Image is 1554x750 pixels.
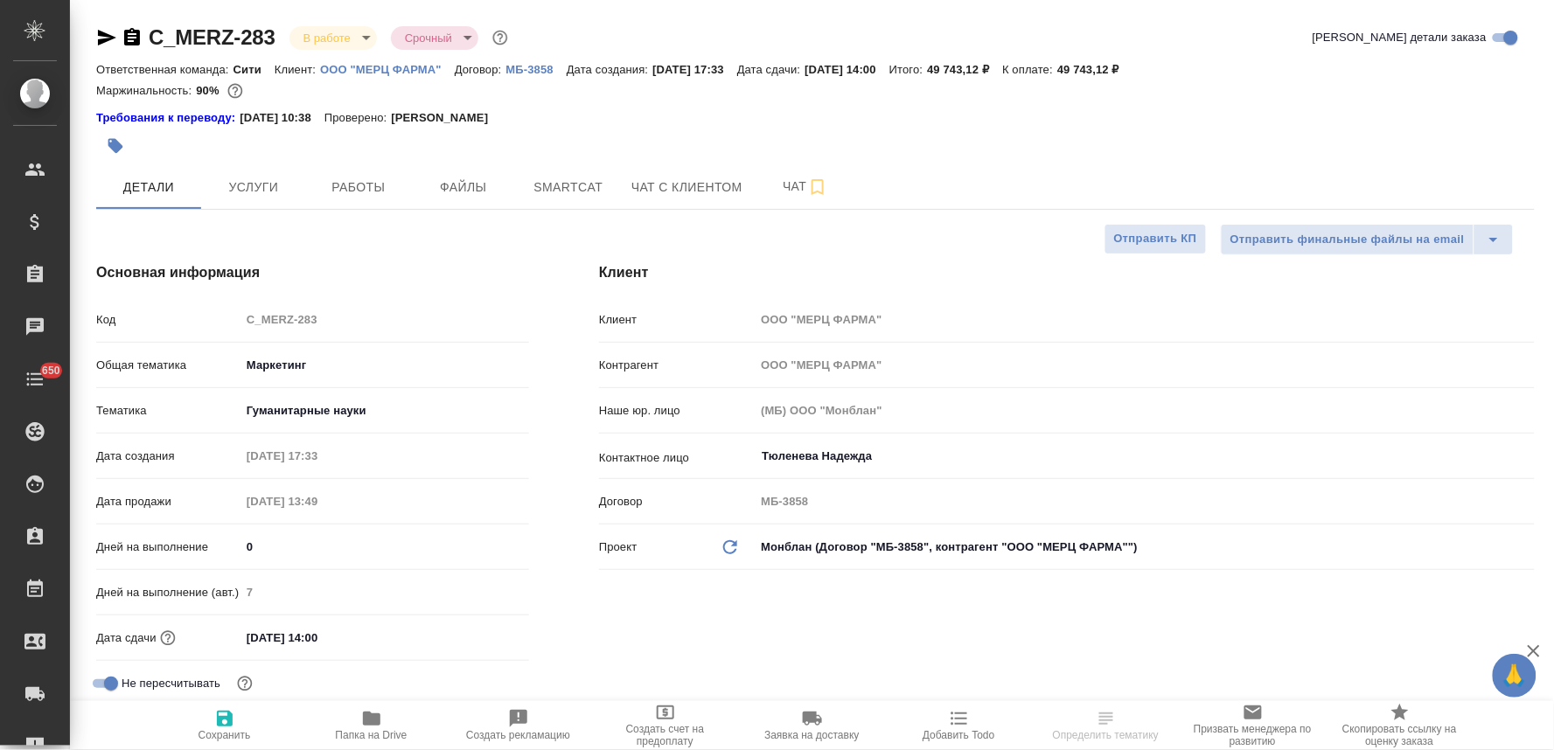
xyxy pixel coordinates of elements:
[755,532,1535,562] div: Монблан (Договор "МБ-3858", контрагент "ООО "МЕРЦ ФАРМА"")
[233,672,256,695] button: Включи, если не хочешь, чтобы указанная дата сдачи изменилась после переставления заказа в 'Подтв...
[240,580,529,605] input: Пустое поле
[1221,224,1474,255] button: Отправить финальные файлы на email
[526,177,610,198] span: Smartcat
[927,63,1002,76] p: 49 743,12 ₽
[755,352,1535,378] input: Пустое поле
[240,534,529,559] input: ✎ Введи что-нибудь
[96,63,233,76] p: Ответственная команда:
[1033,701,1180,750] button: Определить тематику
[599,262,1535,283] h4: Клиент
[96,629,157,647] p: Дата сдачи
[592,701,739,750] button: Создать счет на предоплату
[755,489,1535,514] input: Пустое поле
[320,63,455,76] p: ООО "МЕРЦ ФАРМА"
[96,109,240,127] div: Нажми, чтобы открыть папку с инструкцией
[233,63,275,76] p: Сити
[599,538,638,556] p: Проект
[96,311,240,329] p: Код
[240,396,529,426] div: Гуманитарные науки
[298,701,445,750] button: Папка на Drive
[506,61,567,76] a: МБ-3858
[1327,701,1474,750] button: Скопировать ссылку на оценку заказа
[240,307,529,332] input: Пустое поле
[923,729,994,741] span: Добавить Todo
[151,701,298,750] button: Сохранить
[599,493,755,510] p: Договор
[224,80,247,102] button: 4040.40 RUB;
[599,449,755,467] p: Контактное лицо
[122,675,220,692] span: Не пересчитывать
[422,177,505,198] span: Файлы
[96,357,240,374] p: Общая тематика
[1057,63,1132,76] p: 49 743,12 ₽
[755,398,1535,423] input: Пустое поле
[240,489,394,514] input: Пустое поле
[96,538,240,556] p: Дней на выполнение
[391,109,501,127] p: [PERSON_NAME]
[298,31,356,45] button: В работе
[755,307,1535,332] input: Пустое поле
[107,177,191,198] span: Детали
[1493,654,1537,698] button: 🙏
[240,443,394,469] input: Пустое поле
[764,729,859,741] span: Заявка на доставку
[96,402,240,420] p: Тематика
[275,63,320,76] p: Клиент:
[567,63,652,76] p: Дата создания:
[122,27,143,48] button: Скопировать ссылку
[1190,723,1316,747] span: Призвать менеджера по развитию
[199,729,251,741] span: Сохранить
[506,63,567,76] p: МБ-3858
[1114,229,1197,249] span: Отправить КП
[96,127,135,165] button: Добавить тэг
[763,176,847,198] span: Чат
[320,61,455,76] a: ООО "МЕРЦ ФАРМА"
[739,701,886,750] button: Заявка на доставку
[96,109,240,127] a: Требования к переводу:
[240,351,529,380] div: Маркетинг
[807,177,828,198] svg: Подписаться
[240,625,394,650] input: ✎ Введи что-нибудь
[1053,729,1159,741] span: Определить тематику
[1002,63,1057,76] p: К оплате:
[652,63,737,76] p: [DATE] 17:33
[603,723,728,747] span: Создать счет на предоплату
[455,63,506,76] p: Договор:
[149,25,275,49] a: C_MERZ-283
[96,84,196,97] p: Маржинальность:
[317,177,401,198] span: Работы
[489,26,512,49] button: Доп статусы указывают на важность/срочность заказа
[1313,29,1487,46] span: [PERSON_NAME] детали заказа
[1337,723,1463,747] span: Скопировать ссылку на оценку заказа
[400,31,457,45] button: Срочный
[157,627,179,649] button: Если добавить услуги и заполнить их объемом, то дата рассчитается автоматически
[96,27,117,48] button: Скопировать ссылку для ЯМессенджера
[466,729,570,741] span: Создать рекламацию
[324,109,392,127] p: Проверено:
[599,311,755,329] p: Клиент
[391,26,478,50] div: В работе
[805,63,889,76] p: [DATE] 14:00
[889,63,927,76] p: Итого:
[445,701,592,750] button: Создать рекламацию
[240,109,324,127] p: [DATE] 10:38
[212,177,296,198] span: Услуги
[599,402,755,420] p: Наше юр. лицо
[1525,455,1529,458] button: Open
[96,262,529,283] h4: Основная информация
[289,26,377,50] div: В работе
[96,493,240,510] p: Дата продажи
[336,729,408,741] span: Папка на Drive
[31,362,71,379] span: 650
[886,701,1033,750] button: Добавить Todo
[737,63,805,76] p: Дата сдачи:
[1180,701,1327,750] button: Призвать менеджера по развитию
[631,177,742,198] span: Чат с клиентом
[96,584,240,601] p: Дней на выполнение (авт.)
[1221,224,1514,255] div: split button
[1230,230,1465,250] span: Отправить финальные файлы на email
[599,357,755,374] p: Контрагент
[1105,224,1207,254] button: Отправить КП
[1500,657,1530,694] span: 🙏
[196,84,223,97] p: 90%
